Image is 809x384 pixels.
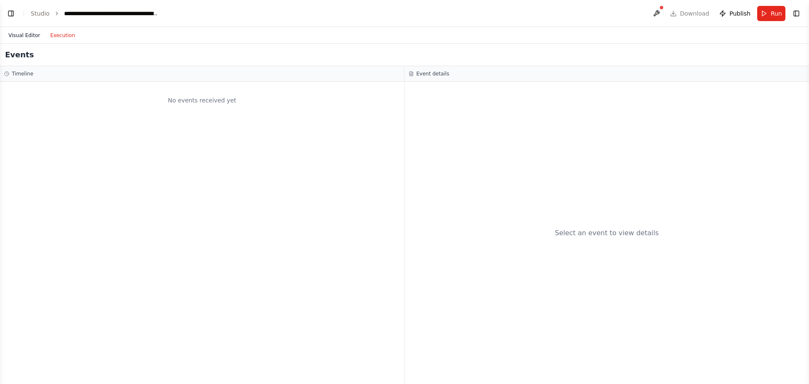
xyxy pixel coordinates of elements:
h3: Event details [416,70,449,77]
span: Run [771,9,782,18]
button: Execution [45,30,80,40]
span: Publish [729,9,750,18]
nav: breadcrumb [31,9,159,18]
button: Publish [716,6,754,21]
button: Run [757,6,785,21]
div: Select an event to view details [555,228,659,238]
div: No events received yet [4,86,400,115]
h3: Timeline [12,70,33,77]
button: Show left sidebar [5,8,17,19]
button: Visual Editor [3,30,45,40]
a: Studio [31,10,50,17]
button: Show right sidebar [790,8,802,19]
h2: Events [5,49,34,61]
